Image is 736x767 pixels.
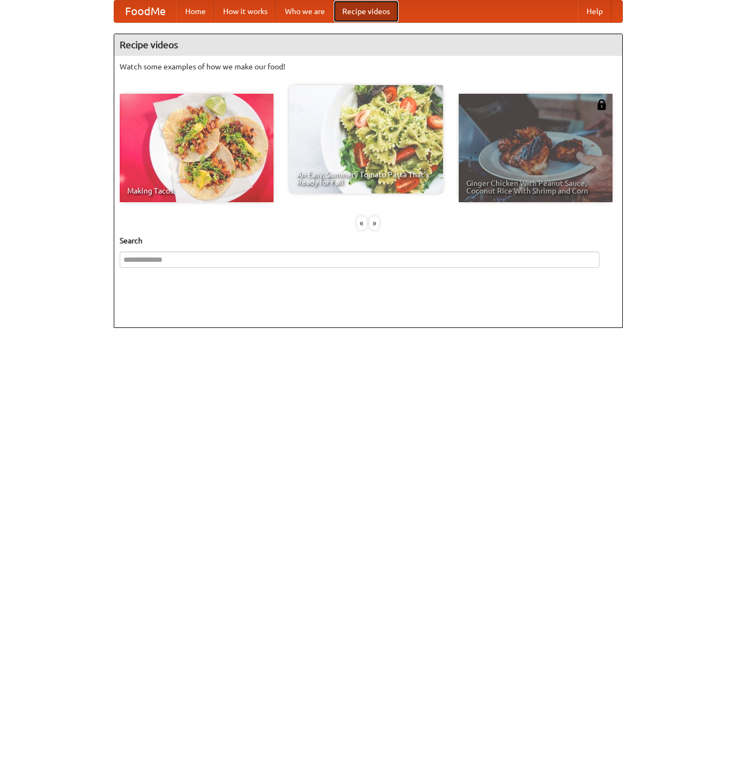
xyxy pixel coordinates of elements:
h4: Recipe videos [114,34,622,56]
a: Who we are [276,1,334,22]
h5: Search [120,235,617,246]
a: Recipe videos [334,1,399,22]
span: Making Tacos [127,187,266,195]
a: FoodMe [114,1,177,22]
a: Home [177,1,214,22]
a: An Easy, Summery Tomato Pasta That's Ready for Fall [289,85,443,194]
div: » [369,216,379,230]
span: An Easy, Summery Tomato Pasta That's Ready for Fall [297,171,435,186]
a: How it works [214,1,276,22]
a: Help [578,1,611,22]
img: 483408.png [596,99,607,110]
div: « [357,216,367,230]
p: Watch some examples of how we make our food! [120,61,617,72]
a: Making Tacos [120,94,273,202]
